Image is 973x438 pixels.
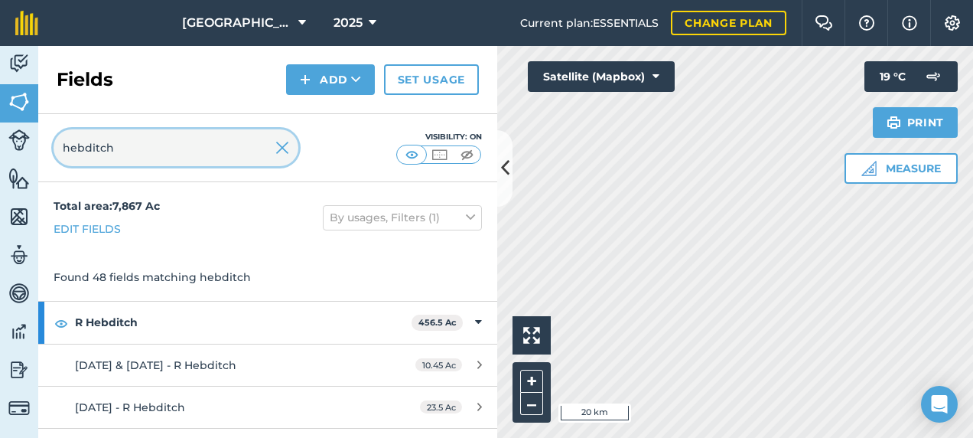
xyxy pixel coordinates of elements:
[15,11,38,35] img: fieldmargin Logo
[523,327,540,344] img: Four arrows, one pointing top left, one top right, one bottom right and the last bottom left
[75,400,185,414] span: [DATE] - R Hebditch
[815,15,833,31] img: Two speech bubbles overlapping with the left bubble in the forefront
[300,70,311,89] img: svg+xml;base64,PHN2ZyB4bWxucz0iaHR0cDovL3d3dy53My5vcmcvMjAwMC9zdmciIHdpZHRoPSIxNCIgaGVpZ2h0PSIyNC...
[54,199,160,213] strong: Total area : 7,867 Ac
[457,147,477,162] img: svg+xml;base64,PHN2ZyB4bWxucz0iaHR0cDovL3d3dy53My5vcmcvMjAwMC9zdmciIHdpZHRoPSI1MCIgaGVpZ2h0PSI0MC...
[902,14,917,32] img: svg+xml;base64,PHN2ZyB4bWxucz0iaHR0cDovL3d3dy53My5vcmcvMjAwMC9zdmciIHdpZHRoPSIxNyIgaGVpZ2h0PSIxNy...
[671,11,786,35] a: Change plan
[286,64,375,95] button: Add
[54,314,68,332] img: svg+xml;base64,PHN2ZyB4bWxucz0iaHR0cDovL3d3dy53My5vcmcvMjAwMC9zdmciIHdpZHRoPSIxOCIgaGVpZ2h0PSIyNC...
[38,302,497,343] div: R Hebditch456.5 Ac
[528,61,675,92] button: Satellite (Mapbox)
[38,253,497,301] div: Found 48 fields matching hebditch
[54,129,298,166] input: Search
[402,147,421,162] img: svg+xml;base64,PHN2ZyB4bWxucz0iaHR0cDovL3d3dy53My5vcmcvMjAwMC9zdmciIHdpZHRoPSI1MCIgaGVpZ2h0PSI0MC...
[943,15,962,31] img: A cog icon
[54,221,121,237] a: Edit fields
[8,205,30,228] img: svg+xml;base64,PHN2ZyB4bWxucz0iaHR0cDovL3d3dy53My5vcmcvMjAwMC9zdmciIHdpZHRoPSI1NiIgaGVpZ2h0PSI2MC...
[873,107,958,138] button: Print
[921,386,958,423] div: Open Intercom Messenger
[8,282,30,305] img: svg+xml;base64,PD94bWwgdmVyc2lvbj0iMS4wIiBlbmNvZGluZz0idXRmLTgiPz4KPCEtLSBHZW5lcmF0b3I6IEFkb2JlIE...
[418,317,457,328] strong: 456.5 Ac
[520,370,543,393] button: +
[857,15,876,31] img: A question mark icon
[38,345,497,386] a: [DATE] & [DATE] - R Hebditch10.45 Ac
[75,358,236,372] span: [DATE] & [DATE] - R Hebditch
[323,205,482,230] button: By usages, Filters (1)
[8,129,30,151] img: svg+xml;base64,PD94bWwgdmVyc2lvbj0iMS4wIiBlbmNvZGluZz0idXRmLTgiPz4KPCEtLSBHZW5lcmF0b3I6IEFkb2JlIE...
[275,139,289,157] img: svg+xml;base64,PHN2ZyB4bWxucz0iaHR0cDovL3d3dy53My5vcmcvMjAwMC9zdmciIHdpZHRoPSIyMiIgaGVpZ2h0PSIzMC...
[8,358,30,381] img: svg+xml;base64,PD94bWwgdmVyc2lvbj0iMS4wIiBlbmNvZGluZz0idXRmLTgiPz4KPCEtLSBHZW5lcmF0b3I6IEFkb2JlIE...
[57,67,113,92] h2: Fields
[38,387,497,428] a: [DATE] - R Hebditch23.5 Ac
[334,14,363,32] span: 2025
[520,15,659,31] span: Current plan : ESSENTIALS
[384,64,479,95] a: Set usage
[8,90,30,113] img: svg+xml;base64,PHN2ZyB4bWxucz0iaHR0cDovL3d3dy53My5vcmcvMjAwMC9zdmciIHdpZHRoPSI1NiIgaGVpZ2h0PSI2MC...
[844,153,958,184] button: Measure
[887,113,901,132] img: svg+xml;base64,PHN2ZyB4bWxucz0iaHR0cDovL3d3dy53My5vcmcvMjAwMC9zdmciIHdpZHRoPSIxOSIgaGVpZ2h0PSIyNC...
[75,302,412,343] strong: R Hebditch
[880,61,906,92] span: 19 ° C
[415,358,462,371] span: 10.45 Ac
[8,244,30,266] img: svg+xml;base64,PD94bWwgdmVyc2lvbj0iMS4wIiBlbmNvZGluZz0idXRmLTgiPz4KPCEtLSBHZW5lcmF0b3I6IEFkb2JlIE...
[396,131,482,143] div: Visibility: On
[8,320,30,343] img: svg+xml;base64,PD94bWwgdmVyc2lvbj0iMS4wIiBlbmNvZGluZz0idXRmLTgiPz4KPCEtLSBHZW5lcmF0b3I6IEFkb2JlIE...
[918,61,949,92] img: svg+xml;base64,PD94bWwgdmVyc2lvbj0iMS4wIiBlbmNvZGluZz0idXRmLTgiPz4KPCEtLSBHZW5lcmF0b3I6IEFkb2JlIE...
[8,52,30,75] img: svg+xml;base64,PD94bWwgdmVyc2lvbj0iMS4wIiBlbmNvZGluZz0idXRmLTgiPz4KPCEtLSBHZW5lcmF0b3I6IEFkb2JlIE...
[861,161,877,176] img: Ruler icon
[8,167,30,190] img: svg+xml;base64,PHN2ZyB4bWxucz0iaHR0cDovL3d3dy53My5vcmcvMjAwMC9zdmciIHdpZHRoPSI1NiIgaGVpZ2h0PSI2MC...
[864,61,958,92] button: 19 °C
[430,147,449,162] img: svg+xml;base64,PHN2ZyB4bWxucz0iaHR0cDovL3d3dy53My5vcmcvMjAwMC9zdmciIHdpZHRoPSI1MCIgaGVpZ2h0PSI0MC...
[520,393,543,415] button: –
[420,400,462,413] span: 23.5 Ac
[182,14,292,32] span: [GEOGRAPHIC_DATA]
[8,397,30,419] img: svg+xml;base64,PD94bWwgdmVyc2lvbj0iMS4wIiBlbmNvZGluZz0idXRmLTgiPz4KPCEtLSBHZW5lcmF0b3I6IEFkb2JlIE...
